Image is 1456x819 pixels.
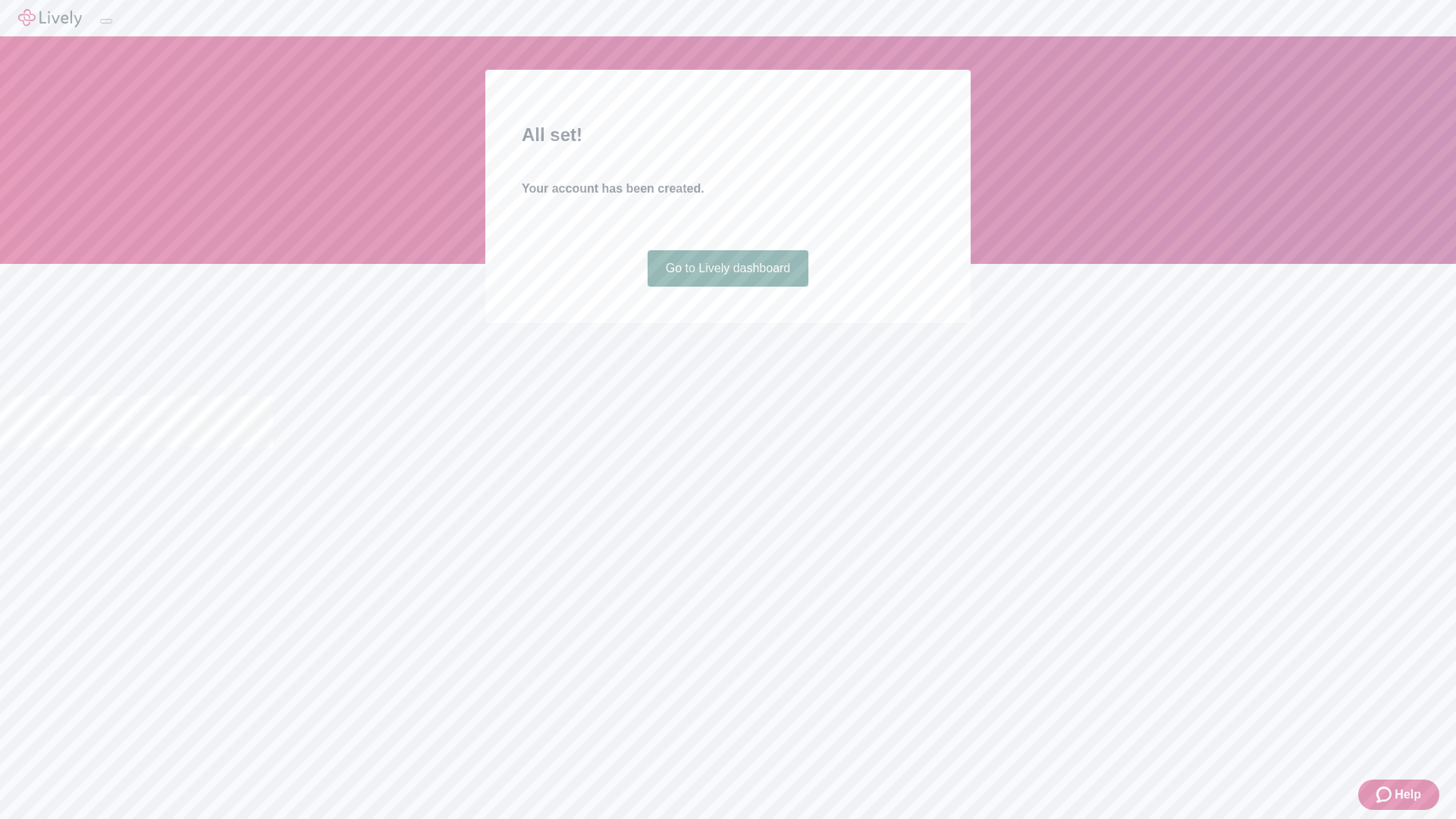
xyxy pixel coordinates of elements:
[522,180,934,198] h4: Your account has been created.
[100,19,112,24] button: Log out
[1376,786,1395,804] svg: Zendesk support icon
[18,9,82,27] img: Lively
[1358,780,1439,810] button: Zendesk support iconHelp
[522,121,934,149] h2: All set!
[648,250,809,287] a: Go to Lively dashboard
[1395,786,1421,804] span: Help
